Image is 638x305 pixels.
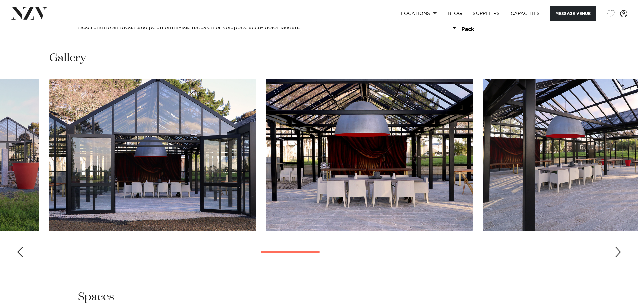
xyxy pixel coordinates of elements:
a: BLOG [442,6,467,21]
a: Locations [396,6,442,21]
img: nzv-logo.png [11,7,47,19]
a: Capacities [505,6,545,21]
h2: Spaces [78,290,114,305]
swiper-slide: 11 / 23 [266,79,473,231]
swiper-slide: 10 / 23 [49,79,256,231]
h2: Gallery [49,51,86,66]
a: SUPPLIERS [467,6,505,21]
button: Message Venue [550,6,596,21]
